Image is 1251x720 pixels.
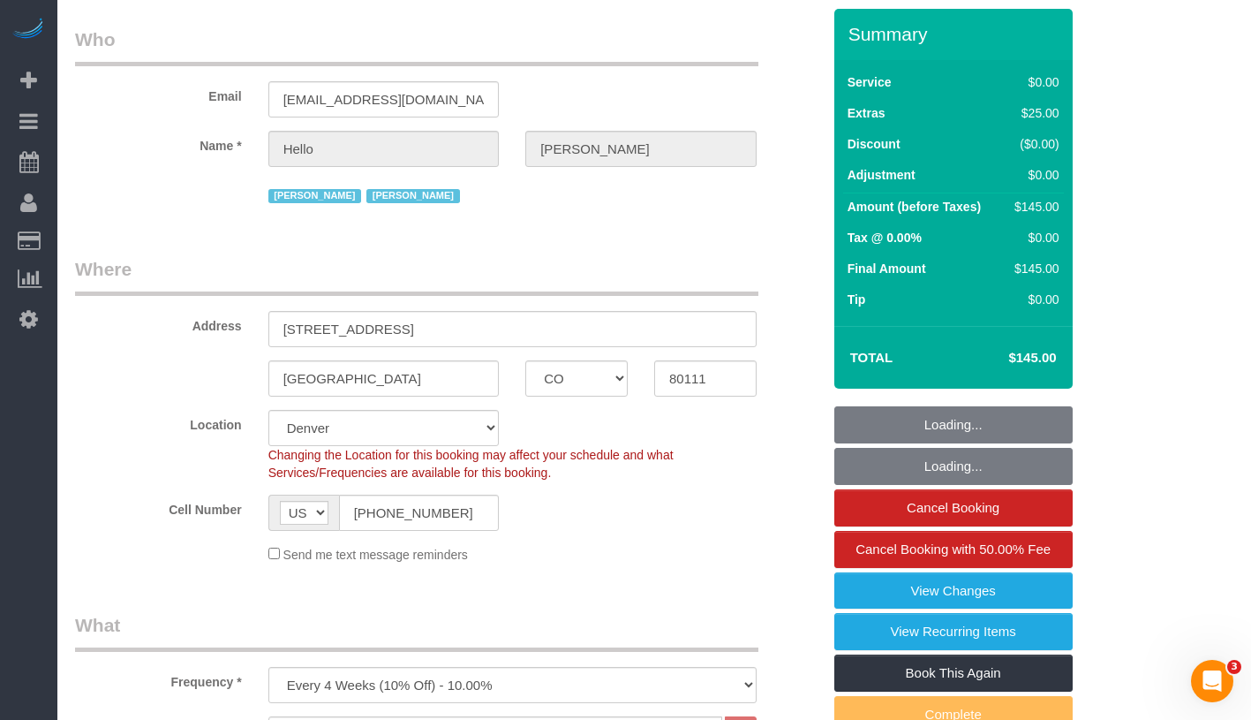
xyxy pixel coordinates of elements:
[268,448,674,480] span: Changing the Location for this booking may affect your schedule and what Services/Frequencies are...
[834,489,1073,527] a: Cancel Booking
[62,311,255,335] label: Address
[855,542,1051,557] span: Cancel Booking with 50.00% Fee
[848,166,916,184] label: Adjustment
[1227,660,1241,674] span: 3
[834,531,1073,568] a: Cancel Booking with 50.00% Fee
[62,495,255,519] label: Cell Number
[366,189,459,203] span: [PERSON_NAME]
[75,27,758,66] legend: Who
[1007,73,1059,91] div: $0.00
[848,260,926,277] label: Final Amount
[1007,104,1059,122] div: $25.00
[848,198,981,216] label: Amount (before Taxes)
[62,667,255,691] label: Frequency *
[525,131,757,167] input: Last Name
[654,360,757,397] input: Zip Code
[1007,260,1059,277] div: $145.00
[1007,291,1059,308] div: $0.00
[268,189,361,203] span: [PERSON_NAME]
[62,81,255,105] label: Email
[75,612,758,652] legend: What
[848,24,1064,44] h3: Summary
[339,495,500,531] input: Cell Number
[848,104,885,122] label: Extras
[268,81,500,117] input: Email
[268,131,500,167] input: First Name
[850,350,893,365] strong: Total
[62,410,255,434] label: Location
[848,229,922,246] label: Tax @ 0.00%
[1007,135,1059,153] div: ($0.00)
[834,572,1073,610] a: View Changes
[848,291,866,308] label: Tip
[268,360,500,397] input: City
[1007,229,1059,246] div: $0.00
[955,351,1056,366] h4: $145.00
[834,613,1073,650] a: View Recurring Items
[1007,198,1059,216] div: $145.00
[11,18,46,42] img: Automaid Logo
[834,655,1073,692] a: Book This Again
[1191,660,1233,702] iframe: Intercom live chat
[848,135,901,153] label: Discount
[62,131,255,155] label: Name *
[1007,166,1059,184] div: $0.00
[75,256,758,296] legend: Where
[283,548,468,562] span: Send me text message reminders
[848,73,892,91] label: Service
